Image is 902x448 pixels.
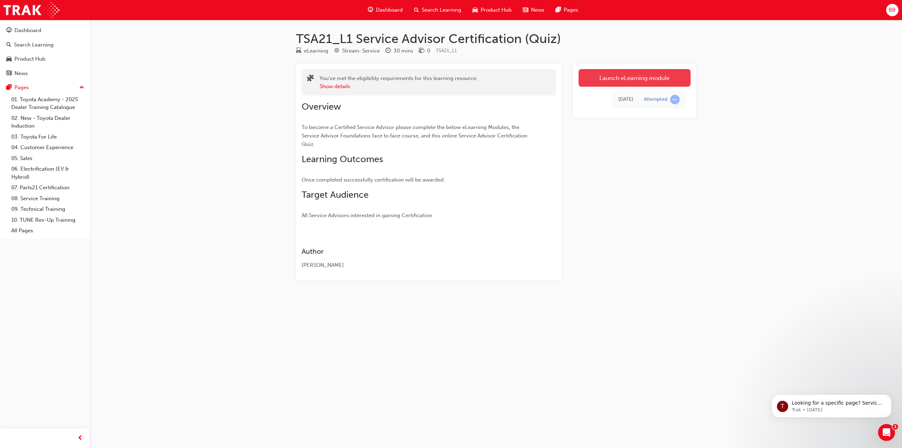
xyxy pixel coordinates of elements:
a: 09. Technical Training [8,204,87,215]
span: guage-icon [368,6,373,14]
div: Product Hub [14,55,45,63]
a: All Pages [8,225,87,236]
a: Search Learning [3,38,87,51]
span: Search Learning [422,6,461,14]
button: Pages [3,81,87,94]
div: eLearning [304,47,328,55]
a: Product Hub [3,53,87,66]
span: pages-icon [556,6,561,14]
a: car-iconProduct Hub [467,3,517,17]
div: Pages [14,84,29,92]
div: Stream [334,47,380,55]
span: search-icon [414,6,419,14]
a: 04. Customer Experience [8,142,87,153]
div: Attempted [644,96,667,103]
span: car-icon [6,56,12,62]
span: news-icon [6,70,12,77]
div: Tue Sep 09 2025 17:23:19 GMT+0930 (Australian Central Standard Time) [618,96,633,104]
span: pages-icon [6,85,12,91]
div: Dashboard [14,26,41,35]
button: BB [886,4,898,16]
span: All Service Advisors interested in gaining Certification [302,212,432,219]
div: Type [296,47,328,55]
div: News [14,69,28,78]
iframe: Intercom notifications message [761,380,902,429]
span: learningRecordVerb_ATTEMPT-icon [670,95,680,104]
span: learningResourceType_ELEARNING-icon [296,48,301,54]
a: 10. TUNE Rev-Up Training [8,215,87,226]
div: Price [419,47,430,55]
a: 07. Parts21 Certification [8,182,87,193]
a: 08. Service Training [8,193,87,204]
div: 0 [427,47,430,55]
span: Once completed successfully certification will be awarded. [302,177,445,183]
span: To become a Certified Service Advisor please complete the below eLearning Modules, the Service Ad... [302,124,529,147]
div: Search Learning [14,41,54,49]
span: up-icon [79,83,84,92]
div: 30 mins [394,47,413,55]
a: 06. Electrification (EV & Hybrid) [8,164,87,182]
iframe: Intercom live chat [878,424,895,441]
span: News [531,6,544,14]
div: Duration [385,47,413,55]
span: Target Audience [302,189,369,200]
span: Learning resource code [436,48,457,54]
a: 05. Sales [8,153,87,164]
div: You've met the eligibility requirements for this learning resource. [320,74,478,90]
span: money-icon [419,48,424,54]
span: 1 [892,424,898,430]
span: Overview [302,101,341,112]
span: prev-icon [78,434,83,443]
span: BB [889,6,896,14]
img: Trak [4,2,60,18]
a: 02. New - Toyota Dealer Induction [8,113,87,131]
a: 01. Toyota Academy - 2025 Dealer Training Catalogue [8,94,87,113]
span: target-icon [334,48,339,54]
a: news-iconNews [517,3,550,17]
button: Show details [320,82,350,91]
span: clock-icon [385,48,391,54]
span: car-icon [472,6,478,14]
span: puzzle-icon [307,75,314,83]
a: News [3,67,87,80]
span: news-icon [523,6,528,14]
span: Product Hub [481,6,512,14]
span: Pages [564,6,578,14]
span: Learning Outcomes [302,154,383,165]
a: guage-iconDashboard [362,3,408,17]
span: Dashboard [376,6,403,14]
a: pages-iconPages [550,3,584,17]
h1: TSA21_L1 Service Advisor Certification (Quiz) [296,31,696,47]
a: 03. Toyota For Life [8,131,87,142]
span: search-icon [6,42,11,48]
span: guage-icon [6,27,12,34]
div: Stream: Service [342,47,380,55]
a: Launch eLearning module [579,69,691,87]
button: DashboardSearch LearningProduct HubNews [3,23,87,81]
div: [PERSON_NAME] [302,261,531,269]
a: search-iconSearch Learning [408,3,467,17]
a: Dashboard [3,24,87,37]
h3: Author [302,247,531,256]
